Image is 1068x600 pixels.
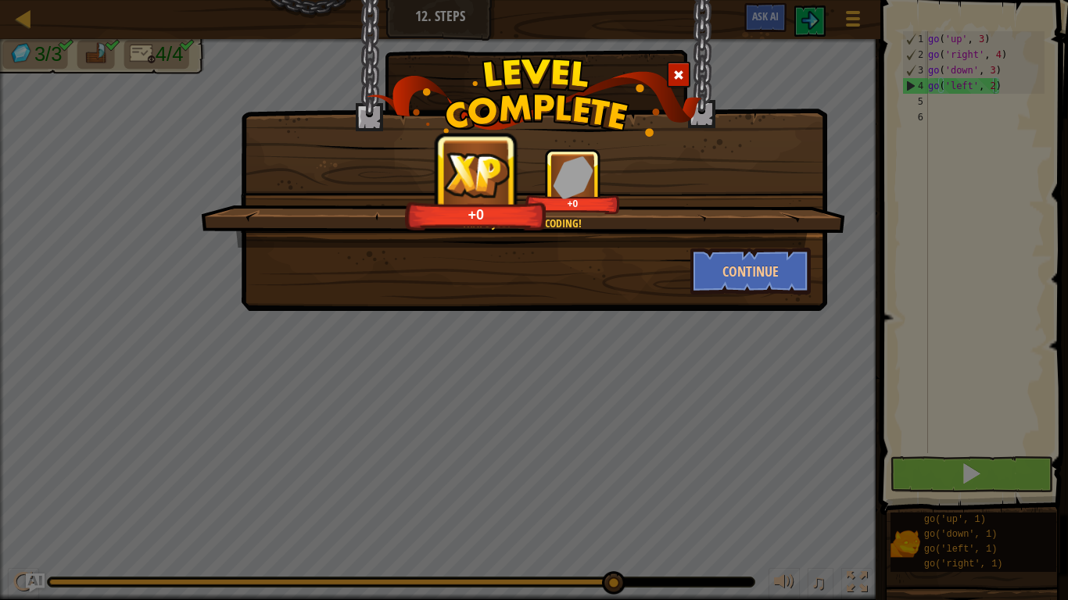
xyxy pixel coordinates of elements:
[367,58,702,137] img: level_complete.png
[410,205,543,223] div: +0
[275,216,769,231] div: That's just smart coding!
[529,198,617,209] div: +0
[690,248,812,295] button: Continue
[553,155,593,198] img: reward_icon_gems.png
[439,148,514,201] img: reward_icon_xp.png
